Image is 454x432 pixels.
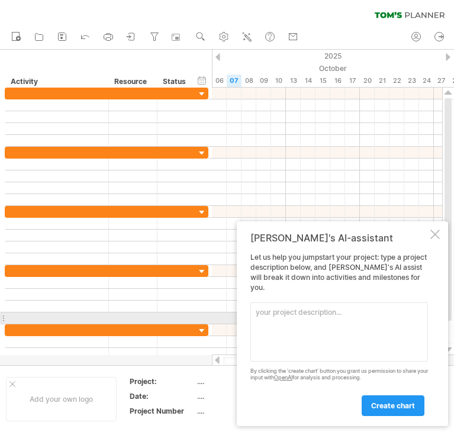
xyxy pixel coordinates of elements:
[197,376,297,386] div: ....
[256,75,271,87] div: Thursday, 9 October 2025
[250,368,428,381] div: By clicking the 'create chart' button you grant us permission to share your input with for analys...
[271,75,286,87] div: Friday, 10 October 2025
[362,395,424,416] a: create chart
[434,75,449,87] div: Monday, 27 October 2025
[375,75,389,87] div: Tuesday, 21 October 2025
[389,75,404,87] div: Wednesday, 22 October 2025
[163,76,189,88] div: Status
[130,391,195,401] div: Date:
[345,75,360,87] div: Friday, 17 October 2025
[250,253,428,415] div: Let us help you jumpstart your project: type a project description below, and [PERSON_NAME]'s AI ...
[130,376,195,386] div: Project:
[197,391,297,401] div: ....
[227,75,242,87] div: Tuesday, 7 October 2025
[130,406,195,416] div: Project Number
[11,76,102,88] div: Activity
[212,75,227,87] div: Monday, 6 October 2025
[330,75,345,87] div: Thursday, 16 October 2025
[315,75,330,87] div: Wednesday, 15 October 2025
[197,406,297,416] div: ....
[274,374,292,381] a: OpenAI
[242,75,256,87] div: Wednesday, 8 October 2025
[404,75,419,87] div: Thursday, 23 October 2025
[371,401,415,410] span: create chart
[114,76,150,88] div: Resource
[250,232,428,244] div: [PERSON_NAME]'s AI-assistant
[419,75,434,87] div: Friday, 24 October 2025
[360,75,375,87] div: Monday, 20 October 2025
[301,75,315,87] div: Tuesday, 14 October 2025
[286,75,301,87] div: Monday, 13 October 2025
[6,377,117,421] div: Add your own logo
